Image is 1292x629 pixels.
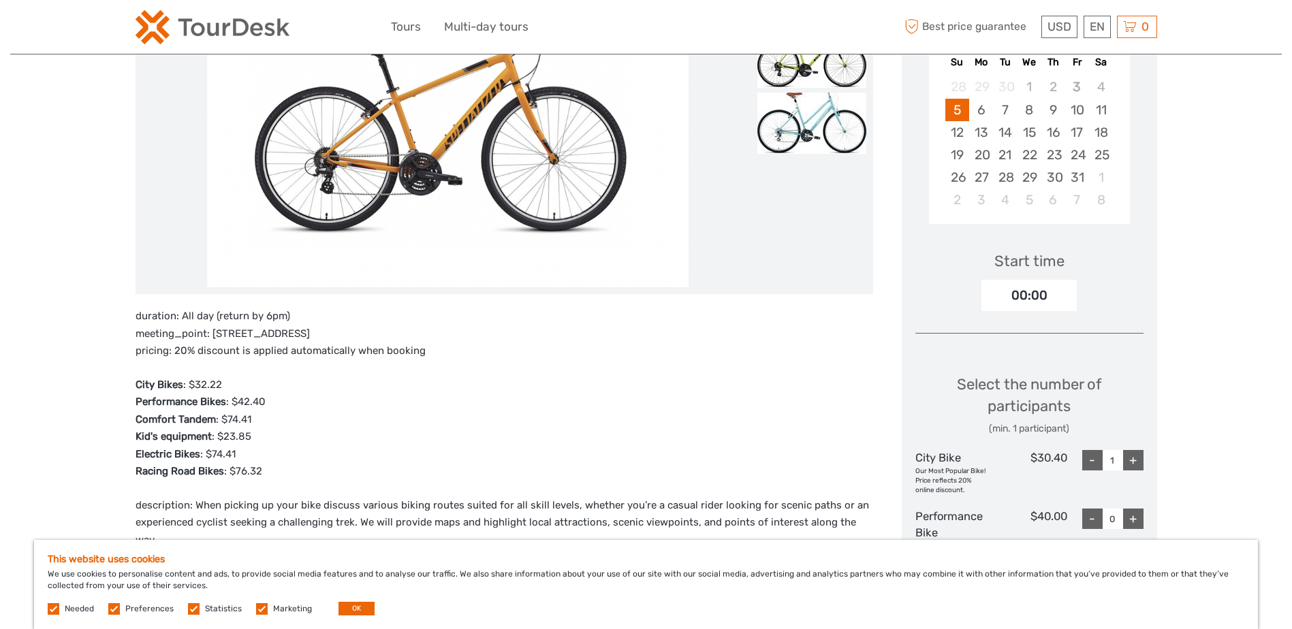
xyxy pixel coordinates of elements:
[757,93,866,154] img: 11e9b759051c49db84fb37be4ea11f89_slider_thumbnail.jpg
[1082,509,1103,529] div: -
[969,121,993,144] div: Choose Monday, October 13th, 2025
[1084,16,1111,38] div: EN
[993,99,1017,121] div: Choose Tuesday, October 7th, 2025
[1065,99,1089,121] div: Choose Friday, October 10th, 2025
[1089,189,1113,211] div: Choose Saturday, November 8th, 2025
[969,76,993,98] div: Not available Monday, September 29th, 2025
[969,144,993,166] div: Choose Monday, October 20th, 2025
[993,76,1017,98] div: Not available Tuesday, September 30th, 2025
[136,10,289,44] img: 2254-3441b4b5-4e5f-4d00-b396-31f1d84a6ebf_logo_small.png
[945,76,969,98] div: Not available Sunday, September 28th, 2025
[1017,99,1041,121] div: Choose Wednesday, October 8th, 2025
[1017,144,1041,166] div: Choose Wednesday, October 22nd, 2025
[933,76,1125,211] div: month 2025-10
[1139,20,1151,33] span: 0
[338,602,375,615] button: OK
[1041,53,1065,71] div: Th
[48,553,1244,565] h5: This website uses cookies
[994,251,1065,272] div: Start time
[1089,121,1113,144] div: Choose Saturday, October 18th, 2025
[945,121,969,144] div: Choose Sunday, October 12th, 2025
[1017,189,1041,211] div: Choose Wednesday, November 5th, 2025
[1065,166,1089,189] div: Choose Friday, October 31st, 2025
[136,448,200,460] strong: Electric Bikes
[65,603,94,615] label: Needed
[1065,121,1089,144] div: Choose Friday, October 17th, 2025
[19,24,154,35] p: We're away right now. Please check back later!
[1041,166,1065,189] div: Choose Thursday, October 30th, 2025
[969,53,993,71] div: Mo
[136,378,183,391] strong: City Bikes
[1041,144,1065,166] div: Choose Thursday, October 23rd, 2025
[1017,53,1041,71] div: We
[1089,53,1113,71] div: Sa
[993,53,1017,71] div: Tu
[969,189,993,211] div: Choose Monday, November 3rd, 2025
[993,144,1017,166] div: Choose Tuesday, October 21st, 2025
[945,99,969,121] div: Choose Sunday, October 5th, 2025
[969,99,993,121] div: Choose Monday, October 6th, 2025
[945,53,969,71] div: Su
[136,396,226,408] strong: Performance Bikes
[34,540,1258,629] div: We use cookies to personalise content and ads, to provide social media features and to analyse ou...
[136,430,212,442] strong: Kid's equipment
[1047,20,1071,33] span: USD
[1041,121,1065,144] div: Choose Thursday, October 16th, 2025
[125,603,174,615] label: Preferences
[981,280,1077,311] div: 00:00
[1082,450,1103,470] div: -
[915,466,992,495] div: Our Most Popular Bike! Price reflects 20% online discount.
[391,17,421,37] a: Tours
[902,16,1038,38] span: Best price guarantee
[1041,99,1065,121] div: Choose Thursday, October 9th, 2025
[136,308,873,360] p: duration: All day (return by 6pm) meeting_point: [STREET_ADDRESS] pricing: 20% discount is applie...
[915,374,1144,436] div: Select the number of participants
[1089,76,1113,98] div: Not available Saturday, October 4th, 2025
[1089,166,1113,189] div: Choose Saturday, November 1st, 2025
[993,121,1017,144] div: Choose Tuesday, October 14th, 2025
[1065,144,1089,166] div: Choose Friday, October 24th, 2025
[915,450,992,495] div: City Bike
[945,189,969,211] div: Choose Sunday, November 2nd, 2025
[1017,121,1041,144] div: Choose Wednesday, October 15th, 2025
[945,144,969,166] div: Choose Sunday, October 19th, 2025
[1089,99,1113,121] div: Choose Saturday, October 11th, 2025
[1041,189,1065,211] div: Choose Thursday, November 6th, 2025
[915,509,992,560] div: Performance Bike
[1089,144,1113,166] div: Choose Saturday, October 25th, 2025
[993,189,1017,211] div: Choose Tuesday, November 4th, 2025
[157,21,173,37] button: Open LiveChat chat widget
[991,450,1067,495] div: $30.40
[969,166,993,189] div: Choose Monday, October 27th, 2025
[993,166,1017,189] div: Choose Tuesday, October 28th, 2025
[1041,76,1065,98] div: Not available Thursday, October 2nd, 2025
[1065,76,1089,98] div: Not available Friday, October 3rd, 2025
[136,376,873,481] p: : $32.22 : $42.40 : $74.41 : $23.85 : $74.41 : $76.32
[915,422,1144,436] div: (min. 1 participant)
[1123,450,1144,470] div: +
[757,27,866,88] img: 0a5f40fc60ee4156b0618b27a44f79d3_slider_thumbnail.jpg
[205,603,242,615] label: Statistics
[1065,53,1089,71] div: Fr
[136,413,216,425] strong: Comfort Tandem
[136,465,224,477] strong: Racing Road Bikes
[945,166,969,189] div: Choose Sunday, October 26th, 2025
[1065,189,1089,211] div: Choose Friday, November 7th, 2025
[1017,166,1041,189] div: Choose Wednesday, October 29th, 2025
[1017,76,1041,98] div: Not available Wednesday, October 1st, 2025
[273,603,312,615] label: Marketing
[1123,509,1144,529] div: +
[444,17,529,37] a: Multi-day tours
[991,509,1067,560] div: $40.00
[136,497,873,549] p: description: When picking up your bike discuss various biking routes suited for all skill levels,...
